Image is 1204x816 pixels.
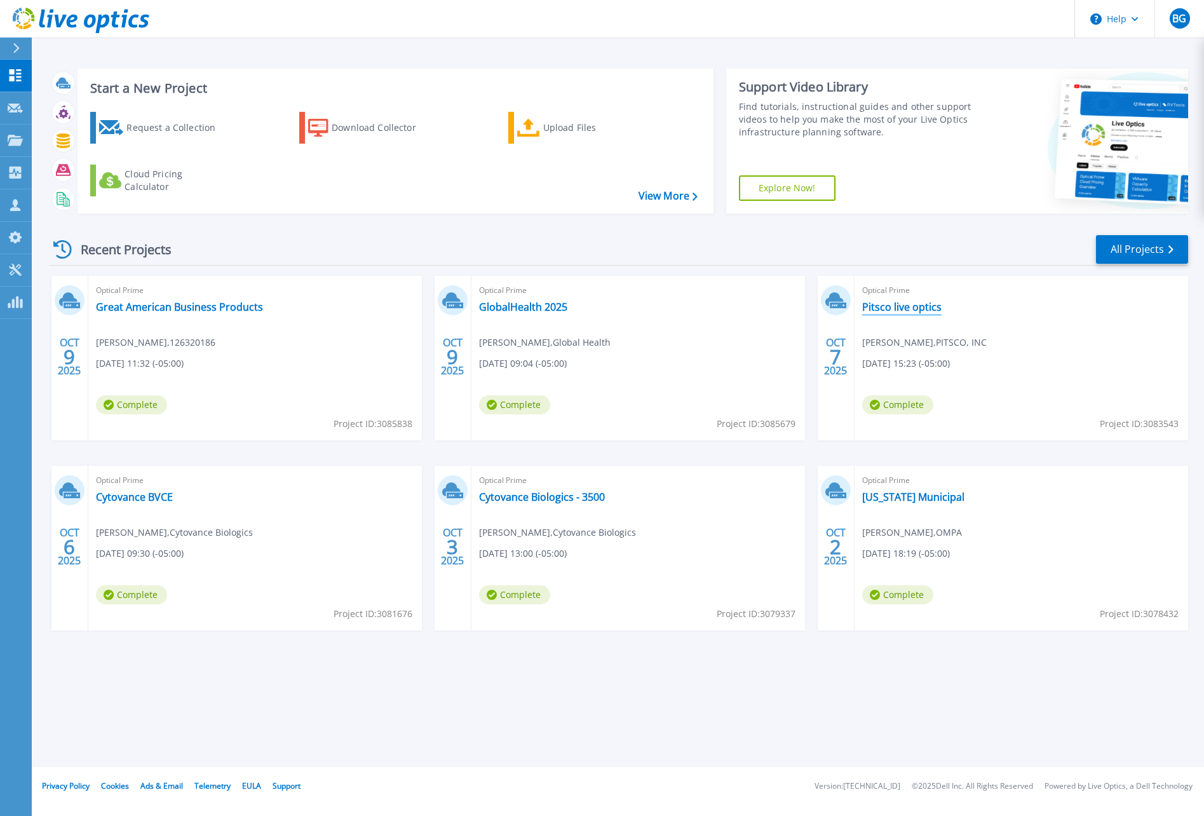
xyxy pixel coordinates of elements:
span: 9 [447,351,458,362]
span: [DATE] 13:00 (-05:00) [479,547,567,561]
span: 7 [830,351,841,362]
a: Telemetry [194,780,231,791]
span: [PERSON_NAME] , OMPA [862,526,962,540]
span: Complete [96,585,167,604]
li: Version: [TECHNICAL_ID] [815,782,900,791]
a: All Projects [1096,235,1188,264]
a: Cytovance BVCE [96,491,173,503]
a: Support [273,780,301,791]
span: Optical Prime [862,473,1180,487]
span: Optical Prime [862,283,1180,297]
span: Complete [479,395,550,414]
div: OCT 2025 [440,334,464,380]
a: Download Collector [299,112,441,144]
a: EULA [242,780,261,791]
span: 9 [64,351,75,362]
span: [DATE] 11:32 (-05:00) [96,357,184,371]
span: [PERSON_NAME] , Cytovance Biologics [479,526,636,540]
span: Optical Prime [479,473,797,487]
div: Find tutorials, instructional guides and other support videos to help you make the most of your L... [739,100,974,139]
span: Project ID: 3081676 [334,607,412,621]
a: [US_STATE] Municipal [862,491,964,503]
div: OCT 2025 [823,524,848,570]
span: Project ID: 3079337 [717,607,795,621]
span: Complete [862,585,933,604]
span: [PERSON_NAME] , Cytovance Biologics [96,526,253,540]
span: Project ID: 3085679 [717,417,795,431]
a: Request a Collection [90,112,232,144]
div: OCT 2025 [57,524,81,570]
div: Download Collector [332,115,433,140]
span: Project ID: 3078432 [1100,607,1179,621]
span: Complete [479,585,550,604]
span: [DATE] 09:04 (-05:00) [479,357,567,371]
span: Optical Prime [96,473,414,487]
span: Project ID: 3085838 [334,417,412,431]
li: © 2025 Dell Inc. All Rights Reserved [912,782,1033,791]
div: Recent Projects [49,234,189,265]
span: 3 [447,541,458,552]
div: OCT 2025 [57,334,81,380]
span: [PERSON_NAME] , 126320186 [96,336,215,350]
span: 2 [830,541,841,552]
span: BG [1172,13,1186,24]
div: Upload Files [543,115,645,140]
span: Complete [862,395,933,414]
a: Explore Now! [739,175,835,201]
div: OCT 2025 [823,334,848,380]
a: Cloud Pricing Calculator [90,165,232,196]
span: Optical Prime [96,283,414,297]
span: [PERSON_NAME] , Global Health [479,336,611,350]
a: Pitsco live optics [862,301,942,313]
h3: Start a New Project [90,81,697,95]
span: [PERSON_NAME] , PITSCO, INC [862,336,987,350]
a: Upload Files [508,112,650,144]
span: Complete [96,395,167,414]
span: [DATE] 09:30 (-05:00) [96,547,184,561]
span: 6 [64,541,75,552]
a: Cookies [101,780,129,791]
a: Great American Business Products [96,301,263,313]
div: Request a Collection [126,115,228,140]
span: [DATE] 18:19 (-05:00) [862,547,950,561]
div: Support Video Library [739,79,974,95]
div: Cloud Pricing Calculator [125,168,226,193]
a: GlobalHealth 2025 [479,301,567,313]
li: Powered by Live Optics, a Dell Technology [1045,782,1193,791]
div: OCT 2025 [440,524,464,570]
span: [DATE] 15:23 (-05:00) [862,357,950,371]
a: View More [639,190,698,202]
span: Optical Prime [479,283,797,297]
a: Privacy Policy [42,780,90,791]
a: Ads & Email [140,780,183,791]
span: Project ID: 3083543 [1100,417,1179,431]
a: Cytovance Biologics - 3500 [479,491,605,503]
